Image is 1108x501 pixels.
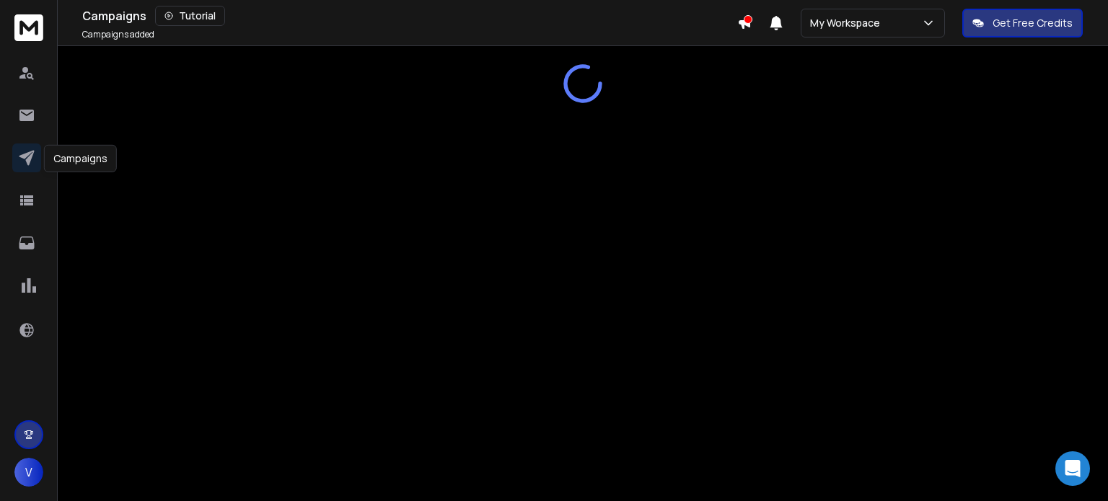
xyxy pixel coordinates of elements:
div: Open Intercom Messenger [1055,451,1090,486]
button: V [14,458,43,487]
button: Tutorial [155,6,225,26]
p: Get Free Credits [993,16,1073,30]
div: Campaigns [44,145,117,172]
div: Campaigns [82,6,737,26]
button: Get Free Credits [962,9,1083,37]
p: My Workspace [810,16,886,30]
p: Campaigns added [82,29,154,40]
